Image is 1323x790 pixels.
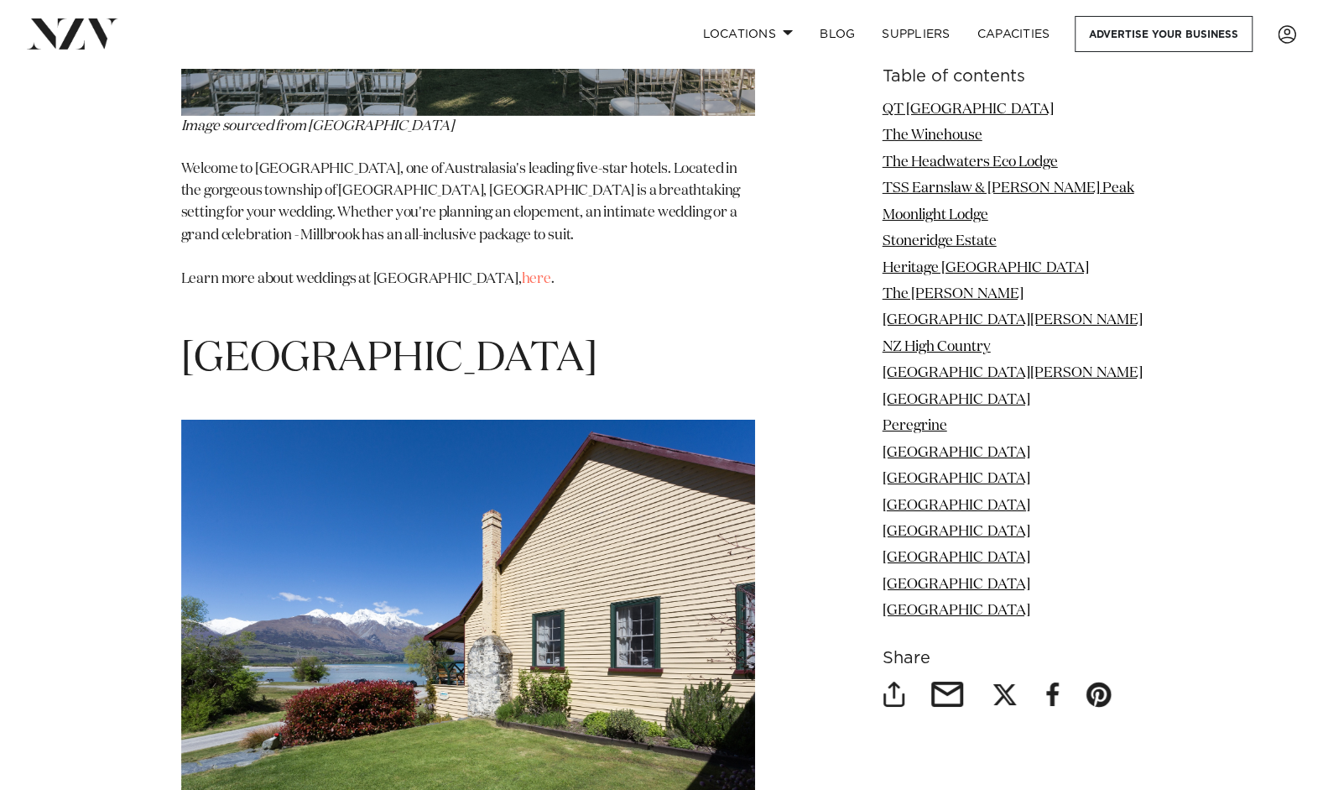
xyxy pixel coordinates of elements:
[883,366,1143,380] a: [GEOGRAPHIC_DATA][PERSON_NAME]
[883,393,1030,407] a: [GEOGRAPHIC_DATA]
[883,155,1058,170] a: The Headwaters Eco Lodge
[883,128,982,143] a: The Winehouse
[883,314,1143,328] a: [GEOGRAPHIC_DATA][PERSON_NAME]
[883,234,997,249] a: Stoneridge Estate
[883,102,1054,117] a: QT [GEOGRAPHIC_DATA]
[883,525,1030,539] a: [GEOGRAPHIC_DATA]
[883,261,1089,275] a: Heritage [GEOGRAPHIC_DATA]
[1075,16,1253,52] a: Advertise your business
[883,578,1030,592] a: [GEOGRAPHIC_DATA]
[883,499,1030,513] a: [GEOGRAPHIC_DATA]
[883,472,1030,486] a: [GEOGRAPHIC_DATA]
[883,604,1030,618] a: [GEOGRAPHIC_DATA]
[883,68,1143,86] h6: Table of contents
[181,339,597,379] span: [GEOGRAPHIC_DATA]
[27,18,118,49] img: nzv-logo.png
[883,551,1030,565] a: [GEOGRAPHIC_DATA]
[964,16,1064,52] a: Capacities
[883,650,1143,667] h6: Share
[883,181,1134,196] a: TSS Earnslaw & [PERSON_NAME] Peak
[883,340,991,354] a: NZ High Country
[868,16,963,52] a: SUPPLIERS
[181,159,755,313] p: Welcome to [GEOGRAPHIC_DATA], one of Australasia's leading five-star hotels. Located in the gorge...
[883,419,947,433] a: Peregrine
[883,208,988,222] a: Moonlight Lodge
[806,16,868,52] a: BLOG
[883,287,1024,301] a: The [PERSON_NAME]
[181,119,454,133] span: Image sourced from [GEOGRAPHIC_DATA]
[883,446,1030,460] a: [GEOGRAPHIC_DATA]
[689,16,806,52] a: Locations
[522,272,551,286] a: here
